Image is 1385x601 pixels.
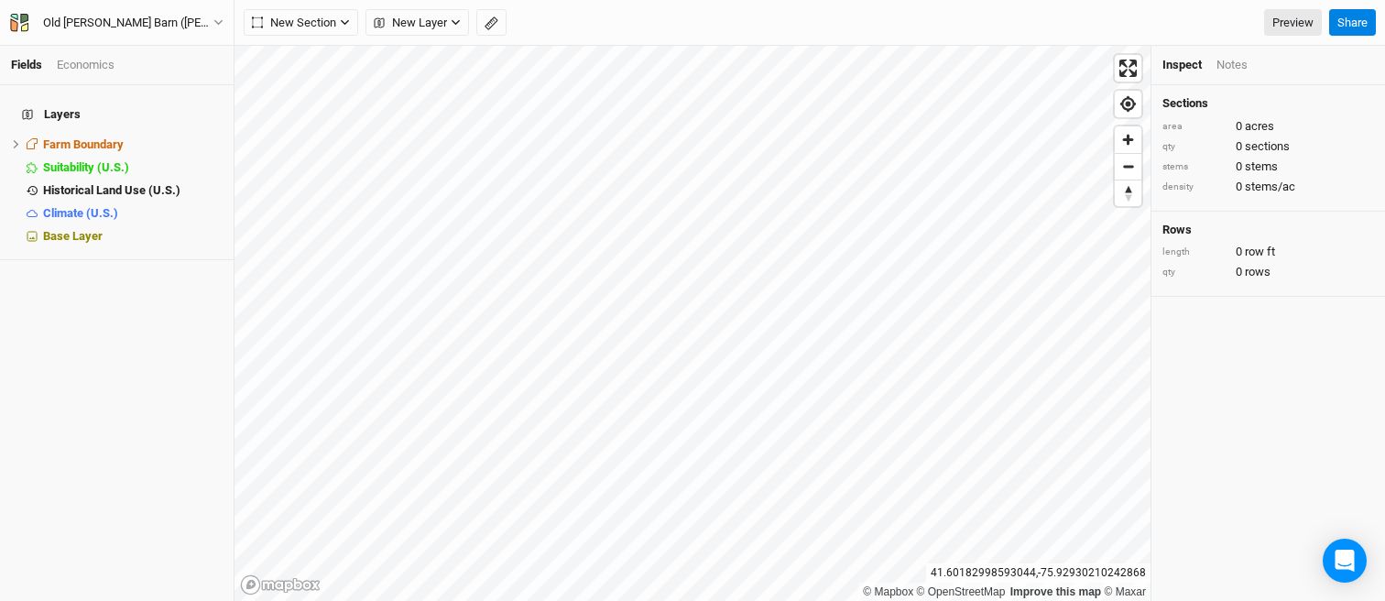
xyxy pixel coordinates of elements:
div: Base Layer [43,229,223,244]
span: Historical Land Use (U.S.) [43,183,180,197]
button: Zoom out [1115,153,1141,180]
div: 41.60182998593044 , -75.92930210242868 [926,563,1151,583]
div: Economics [57,57,115,73]
span: Farm Boundary [43,137,124,151]
div: qty [1162,266,1227,279]
a: Preview [1264,9,1322,37]
span: stems [1245,158,1278,175]
h4: Layers [11,96,223,133]
div: 0 [1162,264,1374,280]
a: Mapbox [863,585,913,598]
div: stems [1162,160,1227,174]
a: Fields [11,58,42,71]
a: Improve this map [1010,585,1101,598]
span: Base Layer [43,229,103,243]
span: Zoom out [1115,154,1141,180]
button: New Section [244,9,358,37]
div: Suitability (U.S.) [43,160,223,175]
button: Share [1329,9,1376,37]
span: stems/ac [1245,179,1295,195]
div: area [1162,120,1227,134]
div: Historical Land Use (U.S.) [43,183,223,198]
div: 0 [1162,158,1374,175]
div: qty [1162,140,1227,154]
h4: Rows [1162,223,1374,237]
span: Suitability (U.S.) [43,160,129,174]
button: Shortcut: M [476,9,507,37]
a: Maxar [1104,585,1146,598]
div: Notes [1216,57,1248,73]
span: acres [1245,118,1274,135]
button: Enter fullscreen [1115,55,1141,82]
span: rows [1245,264,1270,280]
span: sections [1245,138,1290,155]
button: New Layer [365,9,469,37]
span: New Section [252,14,336,32]
div: Farm Boundary [43,137,223,152]
span: New Layer [374,14,447,32]
button: Old [PERSON_NAME] Barn ([PERSON_NAME]) [9,13,224,33]
a: OpenStreetMap [917,585,1006,598]
div: density [1162,180,1227,194]
div: Open Intercom Messenger [1323,539,1367,583]
div: Old [PERSON_NAME] Barn ([PERSON_NAME]) [43,14,213,32]
canvas: Map [234,46,1151,601]
h4: Sections [1162,96,1374,111]
div: 0 [1162,179,1374,195]
div: length [1162,246,1227,259]
span: Climate (U.S.) [43,206,118,220]
div: Climate (U.S.) [43,206,223,221]
div: 0 [1162,118,1374,135]
div: 0 [1162,244,1374,260]
div: Old Carter Barn (Lewis) [43,14,213,32]
button: Find my location [1115,91,1141,117]
span: row ft [1245,244,1275,260]
a: Mapbox logo [240,574,321,596]
button: Zoom in [1115,126,1141,153]
div: 0 [1162,138,1374,155]
div: Inspect [1162,57,1202,73]
button: Reset bearing to north [1115,180,1141,206]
